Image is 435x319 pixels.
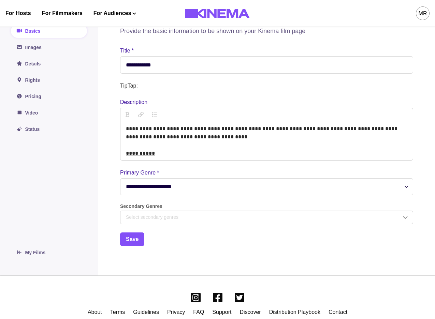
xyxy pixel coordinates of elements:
[11,41,87,54] a: Images
[5,9,31,17] a: For Hosts
[126,125,407,157] div: description
[42,9,83,17] a: For Filmmakers
[93,9,136,17] button: For Audiences
[193,309,204,315] a: FAQ
[120,82,413,90] p: TipTap:
[120,27,413,36] p: Provide the basic information to be shown on your Kinema film page
[11,24,87,38] a: Basics
[329,309,347,315] a: Contact
[11,106,87,120] a: Video
[419,10,427,18] div: MR
[11,122,87,136] a: Status
[133,309,159,315] a: Guidelines
[240,309,261,315] a: Discover
[11,73,87,87] a: Rights
[120,47,409,55] label: Title
[269,309,320,315] a: Distribution Playbook
[120,98,413,106] p: Description
[126,214,401,221] div: Select secondary genres
[88,309,102,315] a: About
[120,169,409,177] label: Primary Genre
[11,246,87,259] a: My Films
[120,203,409,209] label: Secondary Genres
[11,90,87,103] a: Pricing
[167,309,185,315] a: Privacy
[110,309,125,315] a: Terms
[120,232,144,246] button: Save
[212,309,231,315] a: Support
[11,57,87,71] a: Details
